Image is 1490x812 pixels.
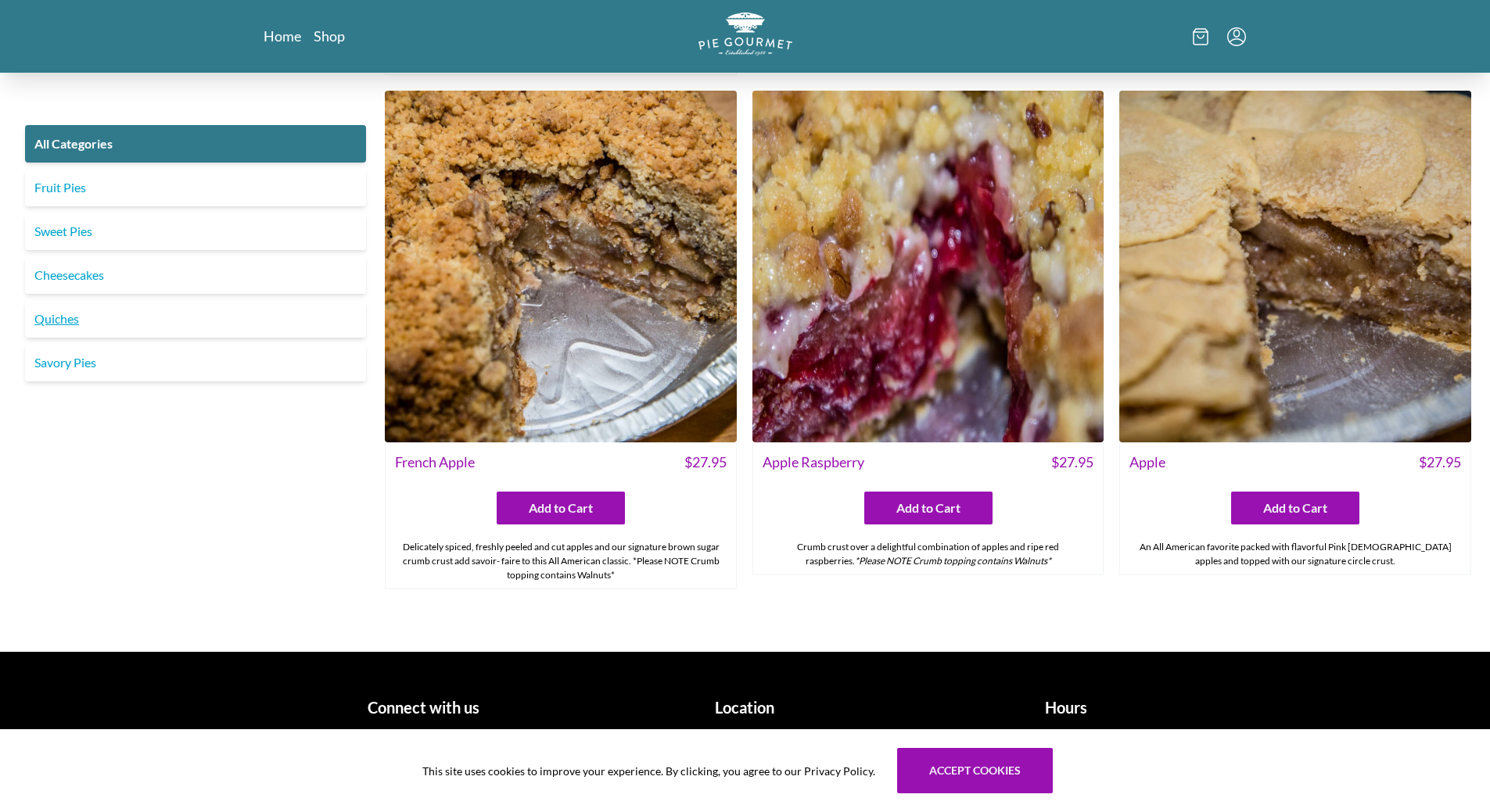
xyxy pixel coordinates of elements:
button: Add to Cart [497,492,625,524]
button: Add to Cart [1231,492,1359,524]
div: An All American favorite packed with flavorful Pink [DEMOGRAPHIC_DATA] apples and topped with our... [1120,534,1470,574]
img: logo [698,13,792,55]
h1: Location [591,696,899,719]
a: Quiches [25,300,366,338]
span: Add to Cart [529,499,593,517]
h1: Hours [912,696,1221,719]
a: Cheesecakes [25,256,366,294]
span: Add to Cart [896,499,960,517]
span: French Apple [395,452,475,473]
img: Apple Raspberry [752,91,1104,442]
span: Apple [1129,452,1165,473]
span: Add to Cart [1263,499,1327,517]
span: This site uses cookies to improve your experience. By clicking, you agree to our Privacy Policy. [422,763,875,779]
em: *Please NOTE Crumb topping contains Walnuts* [855,555,1051,567]
a: Fruit Pies [25,169,366,206]
a: All Categories [25,125,366,163]
h1: Connect with us [270,696,579,719]
img: Apple [1119,91,1471,442]
img: French Apple [385,91,737,442]
a: Logo [698,13,792,60]
span: $ 27.95 [1051,452,1093,473]
div: Delicately spiced, freshly peeled and cut apples and our signature brown sugar crumb crust add sa... [386,534,736,588]
button: Accept cookies [897,748,1053,793]
button: Menu [1227,27,1246,46]
a: Sweet Pies [25,213,366,250]
button: Add to Cart [864,492,993,524]
span: Apple Raspberry [763,452,864,473]
span: $ 27.95 [684,452,727,473]
div: Crumb crust over a delightful combination of apples and ripe red raspberries. [753,534,1104,574]
a: Shop [314,27,345,45]
a: Home [264,27,301,45]
a: Savory Pies [25,344,366,381]
span: $ 27.95 [1419,452,1461,473]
